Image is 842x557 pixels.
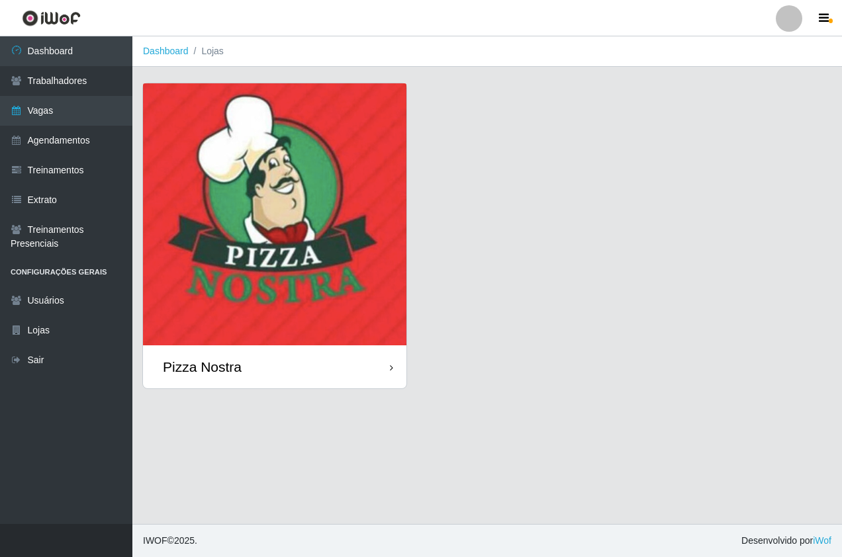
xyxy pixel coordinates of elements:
a: iWof [813,535,831,546]
img: cardImg [143,83,406,345]
span: Desenvolvido por [741,534,831,548]
a: Dashboard [143,46,189,56]
a: Pizza Nostra [143,83,406,388]
nav: breadcrumb [132,36,842,67]
span: IWOF [143,535,167,546]
span: © 2025 . [143,534,197,548]
div: Pizza Nostra [163,359,242,375]
img: CoreUI Logo [22,10,81,26]
li: Lojas [189,44,224,58]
